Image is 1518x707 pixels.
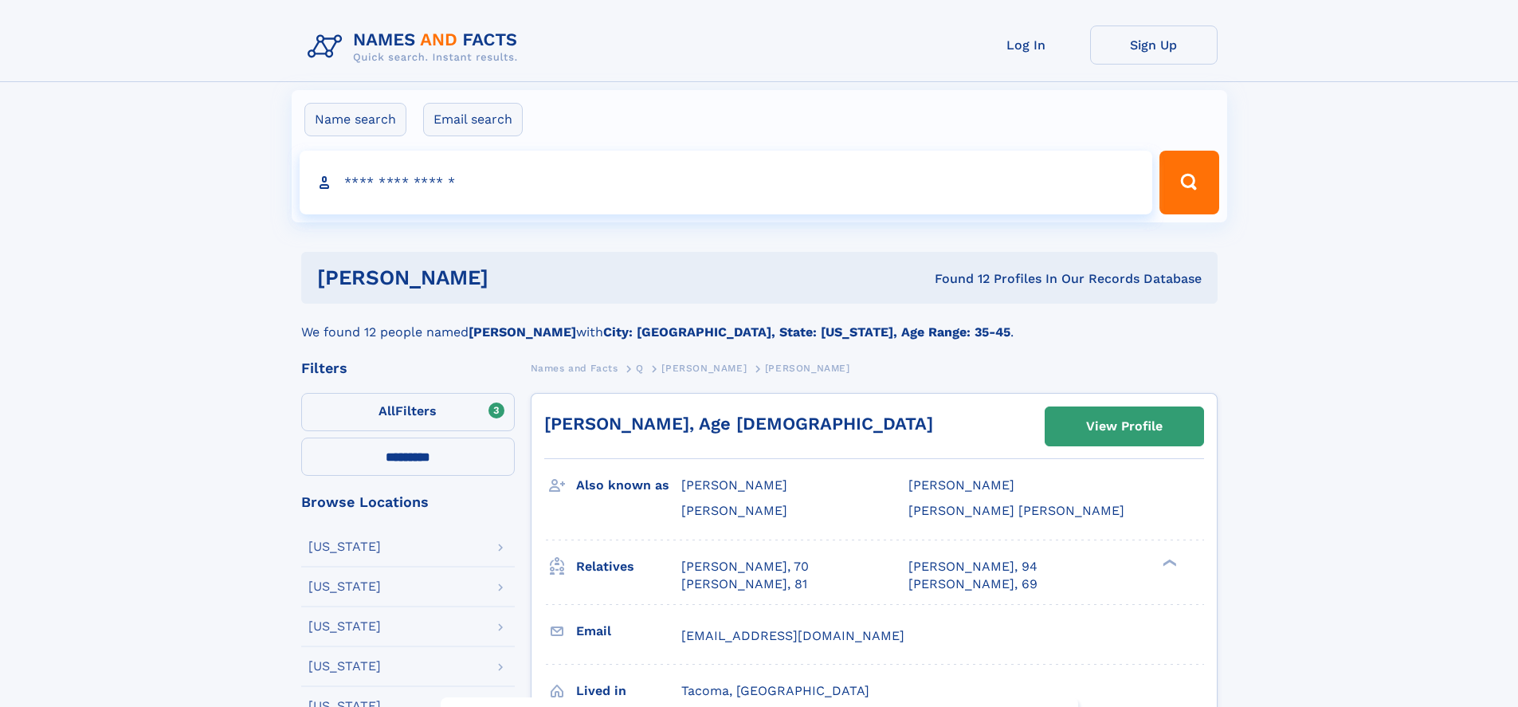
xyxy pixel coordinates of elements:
a: Sign Up [1090,26,1218,65]
a: Q [636,358,644,378]
label: Name search [304,103,406,136]
a: [PERSON_NAME], 69 [908,575,1037,593]
h3: Also known as [576,472,681,499]
div: Found 12 Profiles In Our Records Database [712,270,1202,288]
span: [PERSON_NAME] [PERSON_NAME] [908,503,1124,518]
h3: Email [576,618,681,645]
span: [PERSON_NAME] [765,363,850,374]
a: Log In [963,26,1090,65]
div: View Profile [1086,408,1163,445]
div: [US_STATE] [308,620,381,633]
span: All [379,403,395,418]
a: Names and Facts [531,358,618,378]
div: [US_STATE] [308,660,381,673]
span: [EMAIL_ADDRESS][DOMAIN_NAME] [681,628,904,643]
div: Filters [301,361,515,375]
h3: Relatives [576,553,681,580]
span: Q [636,363,644,374]
a: [PERSON_NAME] [661,358,747,378]
label: Email search [423,103,523,136]
a: View Profile [1045,407,1203,446]
div: Browse Locations [301,495,515,509]
h3: Lived in [576,678,681,705]
div: ❯ [1159,557,1178,568]
span: [PERSON_NAME] [908,477,1014,493]
div: We found 12 people named with . [301,304,1218,342]
b: City: [GEOGRAPHIC_DATA], State: [US_STATE], Age Range: 35-45 [603,324,1010,340]
a: [PERSON_NAME], 70 [681,558,809,575]
img: Logo Names and Facts [301,26,531,69]
span: [PERSON_NAME] [681,503,787,518]
a: [PERSON_NAME], 94 [908,558,1037,575]
h1: [PERSON_NAME] [317,268,712,288]
a: [PERSON_NAME], Age [DEMOGRAPHIC_DATA] [544,414,933,434]
span: [PERSON_NAME] [681,477,787,493]
button: Search Button [1159,151,1218,214]
span: [PERSON_NAME] [661,363,747,374]
b: [PERSON_NAME] [469,324,576,340]
input: search input [300,151,1153,214]
label: Filters [301,393,515,431]
div: [US_STATE] [308,580,381,593]
a: [PERSON_NAME], 81 [681,575,807,593]
div: [US_STATE] [308,540,381,553]
span: Tacoma, [GEOGRAPHIC_DATA] [681,683,869,698]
